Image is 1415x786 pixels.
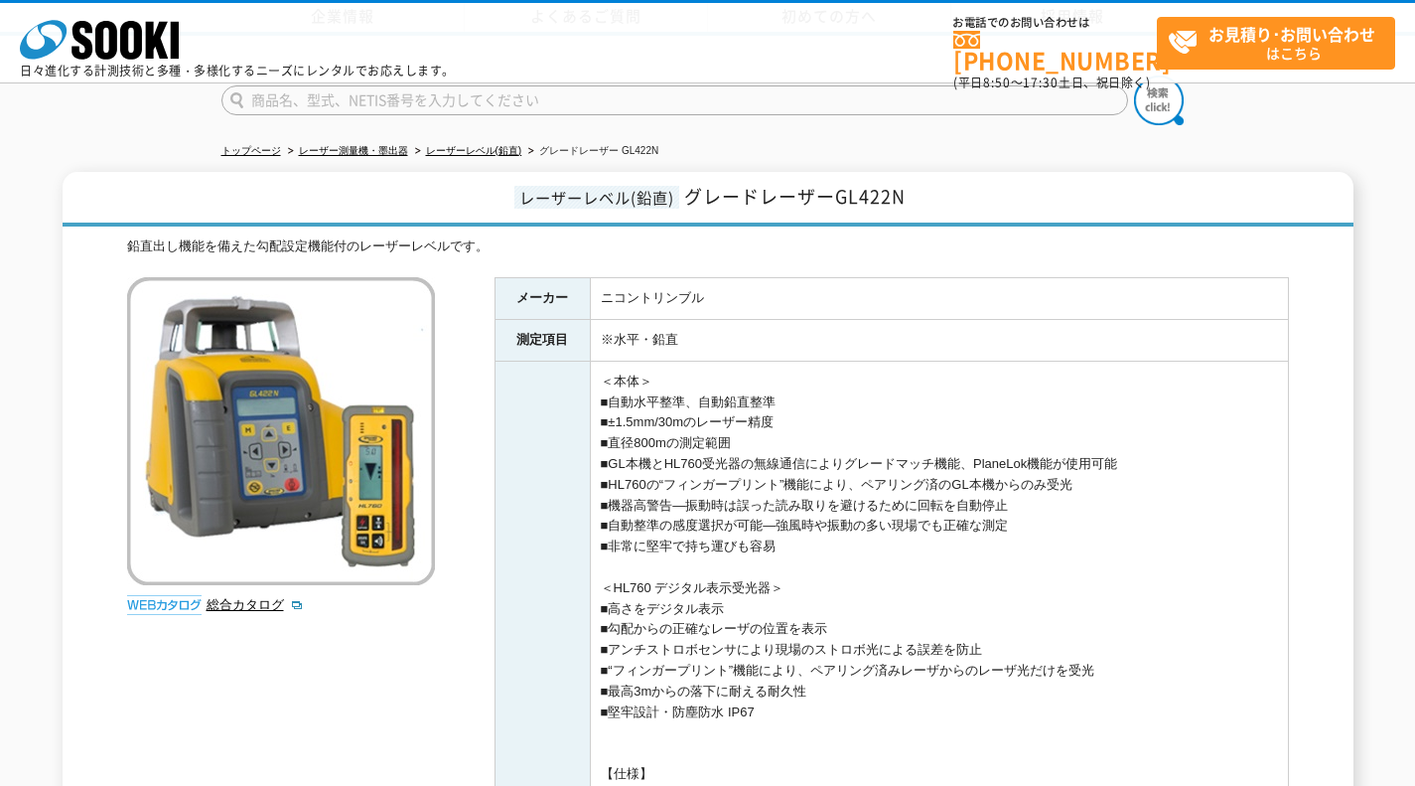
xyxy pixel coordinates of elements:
[1208,22,1375,46] strong: お見積り･お問い合わせ
[299,145,408,156] a: レーザー測量機・墨出器
[684,183,906,210] span: グレードレーザーGL422N
[221,85,1128,115] input: 商品名、型式、NETIS番号を入力してください
[127,277,435,585] img: グレードレーザー GL422N
[495,319,590,361] th: 測定項目
[207,597,304,612] a: 総合カタログ
[1168,18,1394,68] span: はこちら
[495,278,590,320] th: メーカー
[590,319,1288,361] td: ※水平・鉛直
[953,31,1157,72] a: [PHONE_NUMBER]
[20,65,455,77] p: 日々進化する計測技術と多種・多様化するニーズにレンタルでお応えします。
[953,17,1157,29] span: お電話でのお問い合わせは
[514,186,679,209] span: レーザーレベル(鉛直)
[127,595,202,615] img: webカタログ
[953,74,1150,91] span: (平日 ～ 土日、祝日除く)
[1134,76,1184,125] img: btn_search.png
[524,141,658,162] li: グレードレーザー GL422N
[590,278,1288,320] td: ニコントリンブル
[1023,74,1059,91] span: 17:30
[1157,17,1395,70] a: お見積り･お問い合わせはこちら
[127,236,1289,257] div: 鉛直出し機能を備えた勾配設定機能付のレーザーレベルです。
[221,145,281,156] a: トップページ
[983,74,1011,91] span: 8:50
[426,145,522,156] a: レーザーレベル(鉛直)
